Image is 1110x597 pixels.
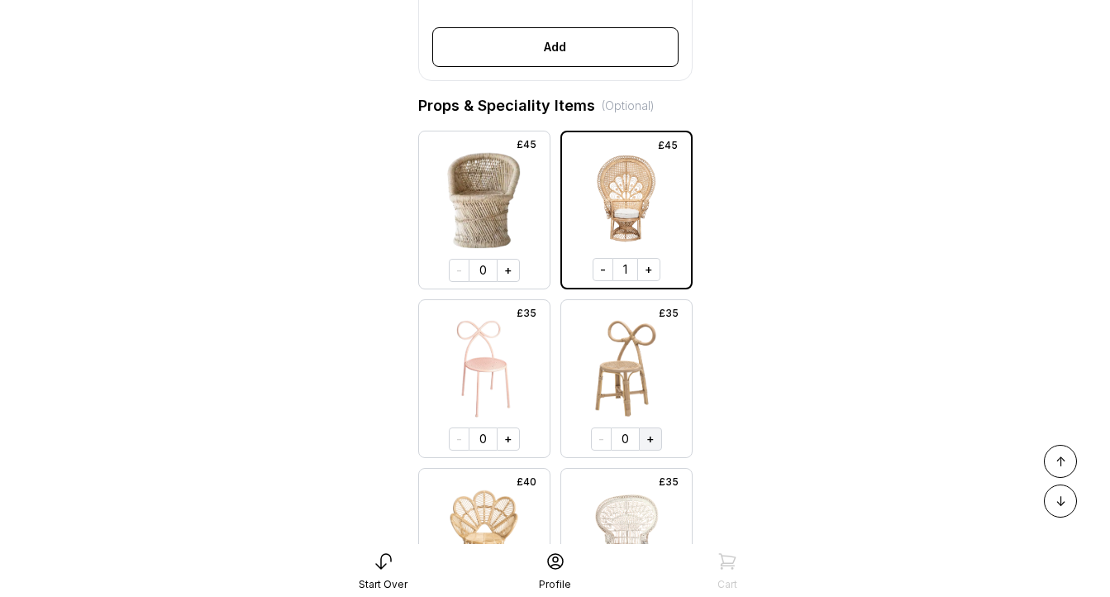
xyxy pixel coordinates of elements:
div: £40 [510,474,543,490]
button: - [449,259,469,282]
img: Boho Chic chair, 3ft [439,151,530,249]
img: White Peacock Chair, 42in, Whicker [581,489,672,586]
div: Cart [717,578,737,591]
img: Pink kids bow chair, 3ft [439,320,530,418]
div: £35 [652,305,685,322]
button: + [497,427,520,451]
button: + [637,258,660,281]
span: ↓ [1055,491,1066,511]
button: - [593,258,613,281]
img: Small Peacock Chair [439,489,530,586]
div: £35 [652,474,685,490]
div: Props & Speciality Items [418,94,693,117]
div: 0 [612,427,639,451]
button: - [449,427,469,451]
div: £35 [510,305,543,322]
img: Ratan kids bow chair, 3ft [581,320,672,418]
button: + [639,427,662,451]
div: (Optional) [602,98,655,114]
button: + [497,259,520,282]
div: Profile [539,578,571,591]
div: 0 [469,427,497,451]
div: 0 [469,259,497,282]
span: ↑ [1055,451,1066,471]
div: Start Over [359,578,407,591]
button: - [591,427,612,451]
div: 1 [613,258,637,281]
button: Add [432,27,679,67]
div: £45 [510,136,543,153]
div: £45 [651,137,684,154]
img: Peacock Chair, 4.5ft, Totally Furniture [582,152,671,248]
